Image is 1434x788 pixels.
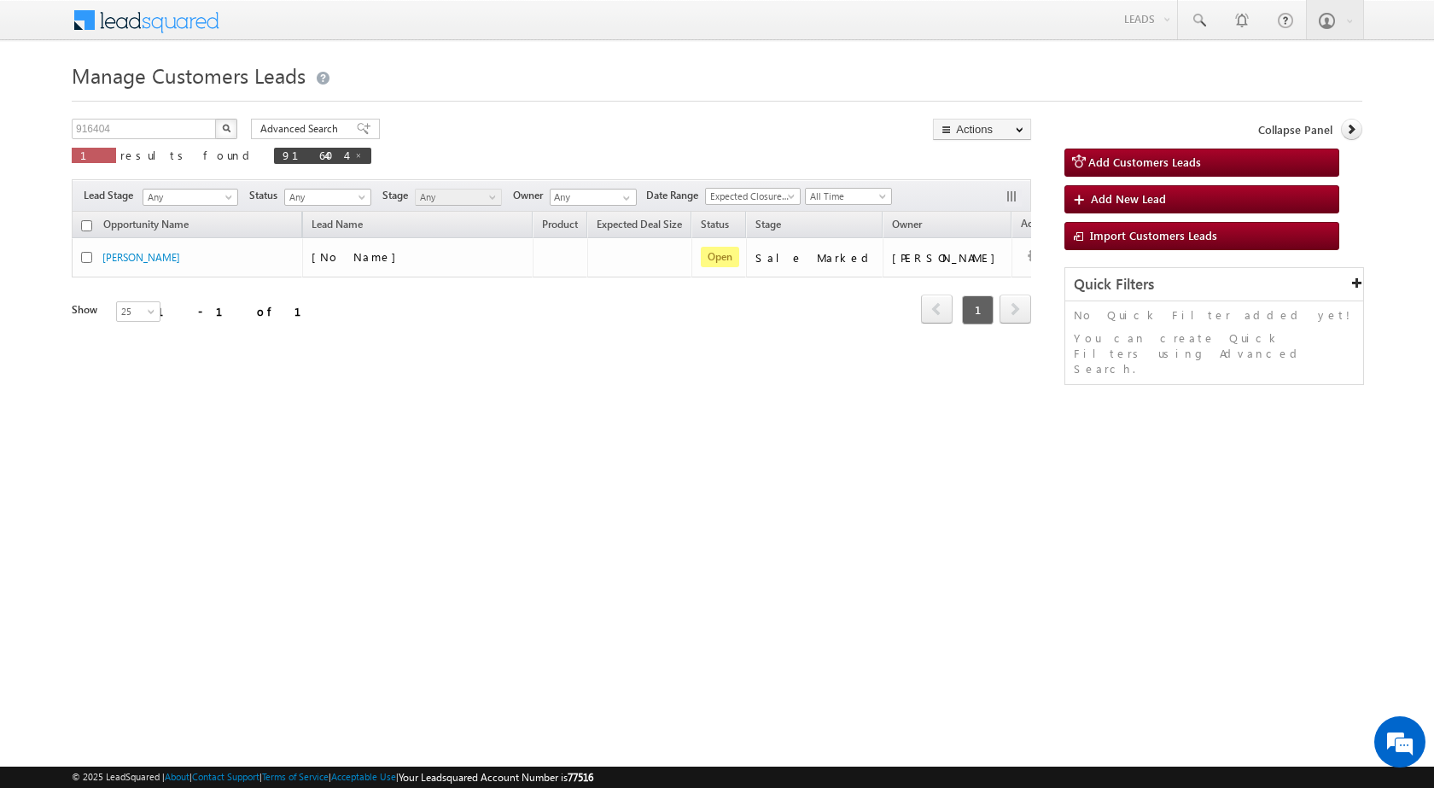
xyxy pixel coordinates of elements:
[1000,295,1031,324] span: next
[143,189,238,206] a: Any
[192,771,259,782] a: Contact Support
[103,218,189,231] span: Opportunity Name
[262,771,329,782] a: Terms of Service
[1258,122,1332,137] span: Collapse Panel
[1074,330,1355,376] p: You can create Quick Filters using Advanced Search.
[84,188,140,203] span: Lead Stage
[1000,296,1031,324] a: next
[102,251,180,264] a: [PERSON_NAME]
[72,61,306,89] span: Manage Customers Leads
[588,215,691,237] a: Expected Deal Size
[1065,268,1363,301] div: Quick Filters
[116,301,160,322] a: 25
[1090,228,1217,242] span: Import Customers Leads
[81,220,92,231] input: Check all records
[806,189,887,204] span: All Time
[1091,191,1166,206] span: Add New Lead
[416,190,497,205] span: Any
[1088,155,1201,169] span: Add Customers Leads
[80,148,108,162] span: 1
[95,215,197,237] a: Opportunity Name
[260,121,343,137] span: Advanced Search
[614,190,635,207] a: Show All Items
[597,218,682,231] span: Expected Deal Size
[165,771,189,782] a: About
[120,148,256,162] span: results found
[755,250,875,266] div: Sale Marked
[157,301,322,321] div: 1 - 1 of 1
[303,215,371,237] span: Lead Name
[222,124,230,132] img: Search
[331,771,396,782] a: Acceptable Use
[399,771,593,784] span: Your Leadsquared Account Number is
[1012,214,1064,236] span: Actions
[542,218,578,231] span: Product
[701,247,739,267] span: Open
[283,148,346,162] span: 916404
[415,189,502,206] a: Any
[933,119,1031,140] button: Actions
[892,218,922,231] span: Owner
[284,189,371,206] a: Any
[921,295,953,324] span: prev
[1074,307,1355,323] p: No Quick Filter added yet!
[646,188,705,203] span: Date Range
[805,188,892,205] a: All Time
[382,188,415,203] span: Stage
[706,189,795,204] span: Expected Closure Date
[312,249,405,264] span: [No Name]
[892,250,1004,266] div: [PERSON_NAME]
[747,215,790,237] a: Stage
[962,295,994,324] span: 1
[249,188,284,203] span: Status
[513,188,550,203] span: Owner
[117,304,162,319] span: 25
[72,769,593,785] span: © 2025 LeadSquared | | | | |
[755,218,781,231] span: Stage
[72,302,102,318] div: Show
[705,188,801,205] a: Expected Closure Date
[143,190,232,205] span: Any
[692,215,737,237] a: Status
[550,189,637,206] input: Type to Search
[568,771,593,784] span: 77516
[285,190,366,205] span: Any
[921,296,953,324] a: prev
